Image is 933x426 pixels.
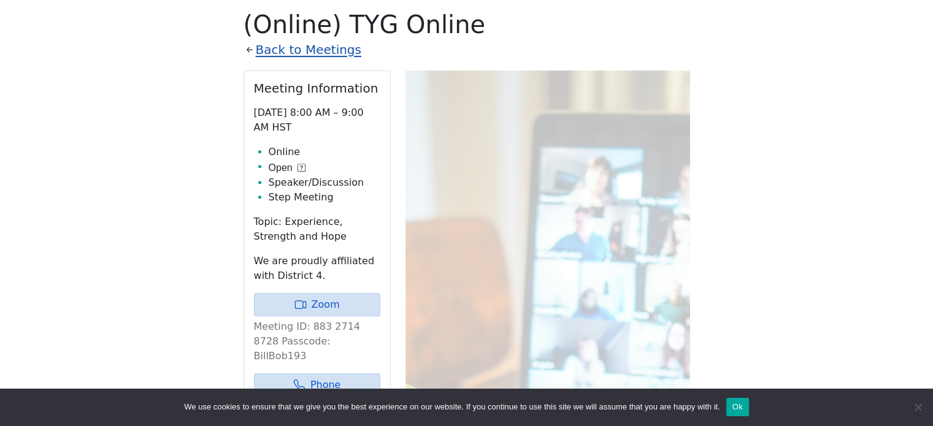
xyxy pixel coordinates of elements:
[254,215,380,244] p: Topic: Experience, Strength and Hope
[256,39,361,61] a: Back to Meetings
[254,254,380,283] p: We are proudly affiliated with District 4.
[254,319,380,363] p: Meeting ID: 883 2714 8728 Passcode: BillBob193
[254,81,380,96] h2: Meeting Information
[269,161,305,175] button: Open
[254,105,380,135] p: [DATE] 8:00 AM – 9:00 AM HST
[726,398,749,416] button: Ok
[184,401,720,413] span: We use cookies to ensure that we give you the best experience on our website. If you continue to ...
[254,293,380,316] a: Zoom
[269,145,380,159] li: Online
[269,161,293,175] span: Open
[912,401,924,413] span: No
[269,190,380,205] li: Step Meeting
[244,10,690,39] h1: (Online) TYG Online
[254,373,380,397] a: Phone
[269,175,380,190] li: Speaker/Discussion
